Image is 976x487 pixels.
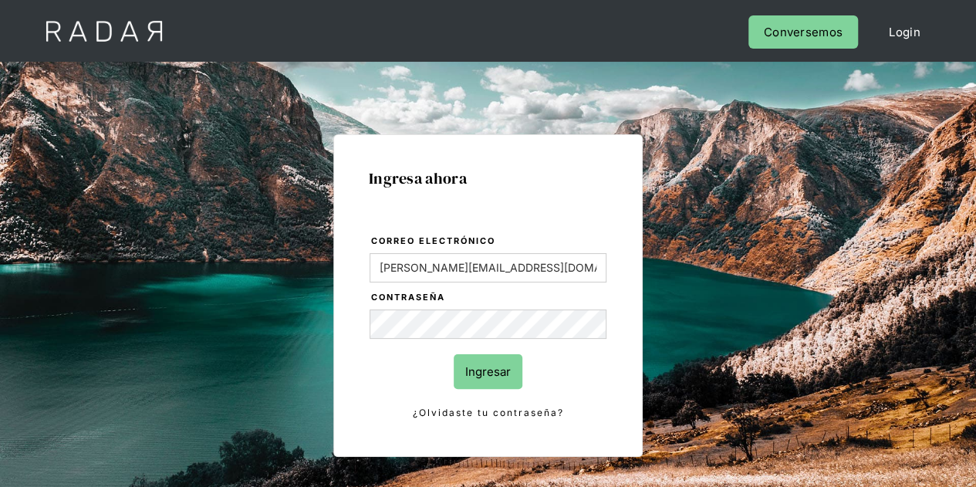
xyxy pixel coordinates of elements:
[370,253,606,282] input: bruce@wayne.com
[873,15,936,49] a: Login
[371,290,606,306] label: Contraseña
[748,15,858,49] a: Conversemos
[369,233,607,421] form: Login Form
[454,354,522,389] input: Ingresar
[371,234,606,249] label: Correo electrónico
[370,404,606,421] a: ¿Olvidaste tu contraseña?
[369,170,607,187] h1: Ingresa ahora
